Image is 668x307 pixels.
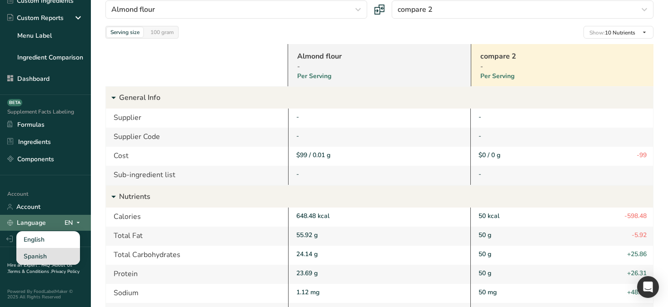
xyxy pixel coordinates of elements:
div: Per Serving [480,71,621,81]
button: Almond flour [105,0,367,19]
div: 50 g [470,265,653,284]
a: Language [7,215,46,231]
div: Sub-ingredient list [106,166,288,185]
div: Total Fat [106,227,288,246]
a: FAQ . [41,262,52,268]
div: Calories [106,208,288,227]
span: compare 2 [398,4,433,15]
p: General Info [119,87,653,109]
div: - [479,131,647,141]
span: Show: [589,29,605,36]
span: +26.31 [627,268,647,279]
div: 648.48 kcal [288,208,471,227]
div: 23.69 g [288,265,471,284]
div: Spanish [16,248,80,265]
div: - [479,112,647,122]
div: $99 / 0.01 g [296,150,464,160]
div: Powered By FoodLabelMaker © 2025 All Rights Reserved [7,289,84,300]
div: 55.92 g [288,227,471,246]
span: - [296,170,299,178]
div: $0 / 0 g [479,150,647,160]
div: Supplier Code [106,128,288,147]
div: Per Serving [297,71,438,81]
span: -99 [637,150,647,160]
div: EN [65,218,84,228]
div: 100 gram [147,27,177,37]
a: Almond flour [297,51,438,62]
div: 50 mg [470,284,653,303]
div: - [296,112,464,122]
div: Serving size [107,27,143,37]
div: Nutrients [106,186,653,208]
div: Custom Reports [7,13,64,23]
div: 50 g [470,246,653,265]
span: -5.92 [632,230,647,241]
div: 1.12 mg [288,284,471,303]
button: Show:10 Nutrients [583,26,653,39]
div: Protein [106,265,288,284]
div: - [480,62,621,71]
div: Total Carbohydrates [106,246,288,265]
div: 50 kcal [470,208,653,227]
div: BETA [7,99,22,106]
div: Supplier [106,109,288,128]
span: -598.48 [624,211,647,222]
div: Open Intercom Messenger [637,276,659,298]
a: Privacy Policy [51,268,80,275]
div: General Info [106,87,653,109]
span: Almond flour [111,4,155,15]
span: - [479,170,481,178]
div: 24.14 g [288,246,471,265]
a: About Us . [7,262,72,275]
div: Cost [106,147,288,166]
div: 50 g [470,227,653,246]
a: compare 2 [480,51,621,62]
a: Terms & Conditions . [8,268,51,275]
span: +25.86 [627,249,647,260]
a: Hire an Expert . [7,262,40,268]
div: Sodium [106,284,288,303]
div: - [297,62,438,71]
button: compare 2 [392,0,653,19]
div: - [296,131,464,141]
div: English [16,231,80,248]
span: 10 Nutrients [589,29,635,36]
span: +48.88 [627,287,647,298]
p: Nutrients [119,186,653,208]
